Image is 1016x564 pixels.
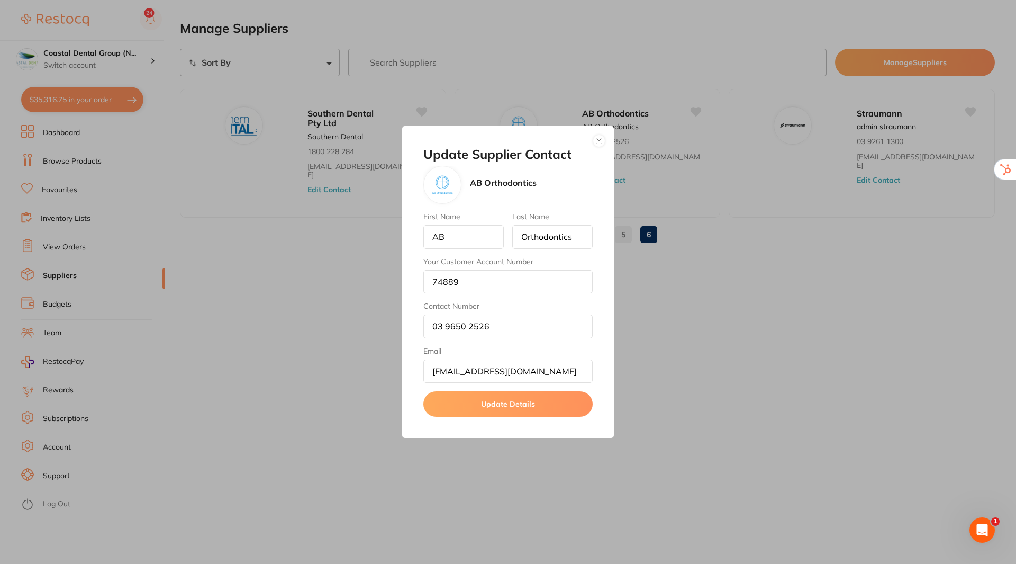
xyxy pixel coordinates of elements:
label: Your Customer Account Number [423,257,593,266]
p: AB Orthodontics [470,178,537,187]
img: AB Orthodontics [430,172,455,198]
label: Contact Number [423,302,593,310]
h2: Update Supplier Contact [423,147,593,162]
iframe: Intercom live chat [969,517,995,543]
button: Update Details [423,391,593,417]
span: 1 [991,517,1000,526]
label: First Name [423,212,504,221]
label: Last Name [512,212,593,221]
label: Email [423,347,593,355]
